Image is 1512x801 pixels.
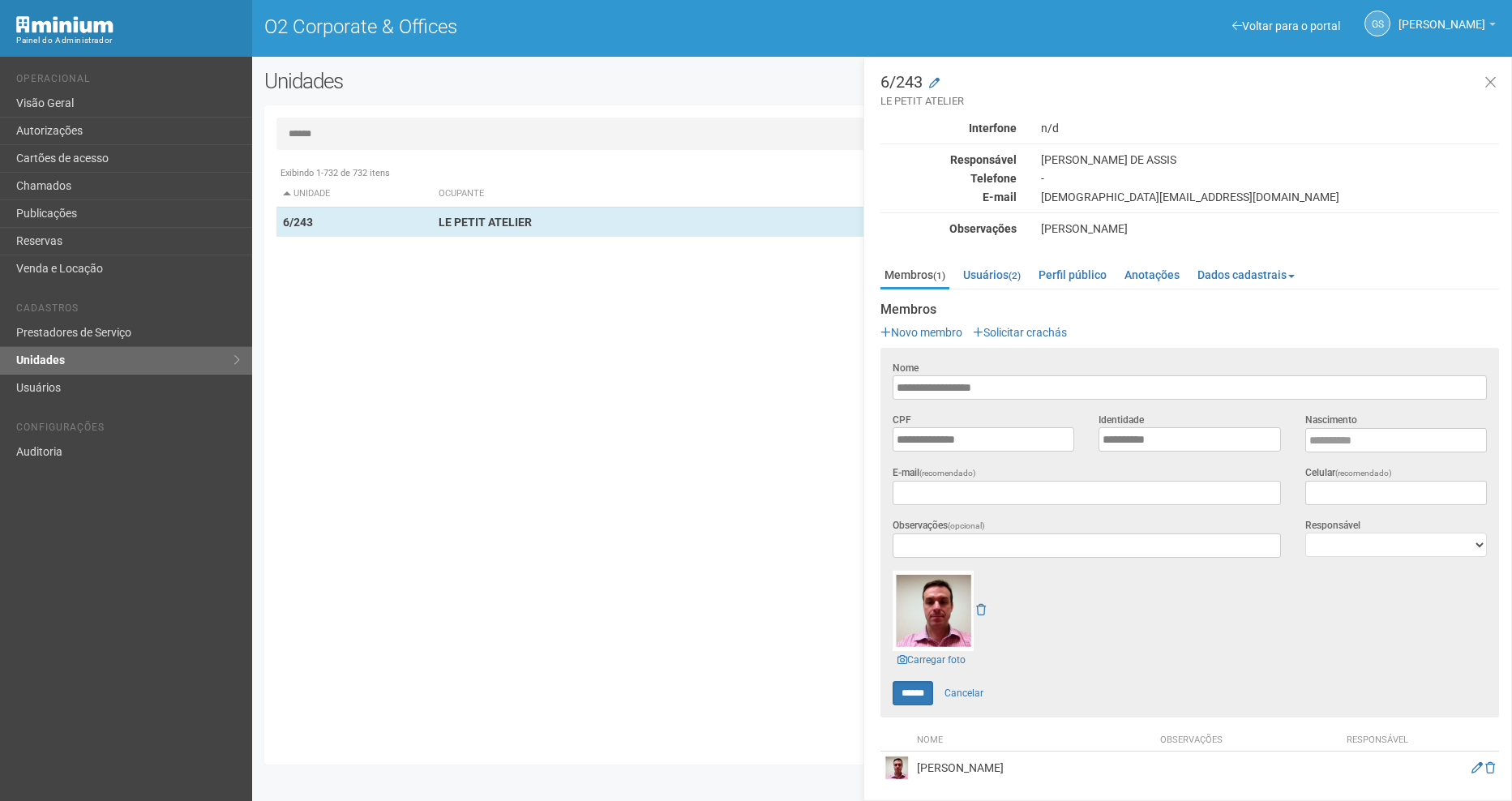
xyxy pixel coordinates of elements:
span: (recomendado) [1335,469,1392,478]
a: Usuários(2) [959,263,1025,287]
li: Configurações [16,422,240,439]
a: Excluir membro [1485,761,1495,774]
div: Responsável [868,152,1029,167]
th: Nome [913,730,1156,752]
strong: LE PETIT ATELIER [439,216,532,229]
li: Cadastros [16,302,240,319]
div: [DEMOGRAPHIC_DATA][EMAIL_ADDRESS][DOMAIN_NAME] [1029,190,1511,204]
div: - [1029,171,1511,186]
label: Nome [893,361,919,375]
div: n/d [1029,121,1511,135]
label: Identidade [1099,413,1144,427]
label: Responsável [1305,518,1360,533]
a: Modificar a unidade [929,75,940,92]
label: Celular [1305,465,1392,481]
div: Observações [868,221,1029,236]
div: Painel do Administrador [16,33,240,48]
a: Cancelar [936,681,992,705]
div: [PERSON_NAME] [1029,221,1511,236]
div: E-mail [868,190,1029,204]
small: (1) [933,270,945,281]
label: Observações [893,518,985,533]
span: (opcional) [948,521,985,530]
a: Anotações [1120,263,1184,287]
small: LE PETIT ATELIER [880,94,1499,109]
a: Novo membro [880,326,962,339]
div: [PERSON_NAME] DE ASSIS [1029,152,1511,167]
th: Responsável [1337,730,1418,752]
th: Unidade: activate to sort column descending [276,181,432,208]
span: Gabriela Souza [1398,2,1485,31]
a: Dados cadastrais [1193,263,1299,287]
a: Remover [976,603,986,616]
h1: O2 Corporate & Offices [264,16,870,37]
a: Carregar foto [893,651,970,669]
img: user.png [884,756,909,780]
h3: 6/243 [880,74,1499,109]
h2: Unidades [264,69,765,93]
small: (2) [1009,270,1021,281]
li: Operacional [16,73,240,90]
img: Minium [16,16,114,33]
strong: 6/243 [283,216,313,229]
th: Observações [1156,730,1337,752]
a: GS [1364,11,1390,36]
label: E-mail [893,465,976,481]
strong: Membros [880,302,1499,317]
label: CPF [893,413,911,427]
a: [PERSON_NAME] [1398,20,1496,33]
img: user.png [893,570,974,651]
a: Perfil público [1034,263,1111,287]
td: [PERSON_NAME] [913,752,1156,785]
label: Nascimento [1305,413,1357,427]
div: Telefone [868,171,1029,186]
a: Voltar para o portal [1232,19,1340,32]
th: Ocupante: activate to sort column ascending [432,181,966,208]
a: Membros(1) [880,263,949,289]
a: Solicitar crachás [973,326,1067,339]
span: (recomendado) [919,469,976,478]
a: Editar membro [1471,761,1483,774]
div: Interfone [868,121,1029,135]
div: Exibindo 1-732 de 732 itens [276,166,1488,181]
